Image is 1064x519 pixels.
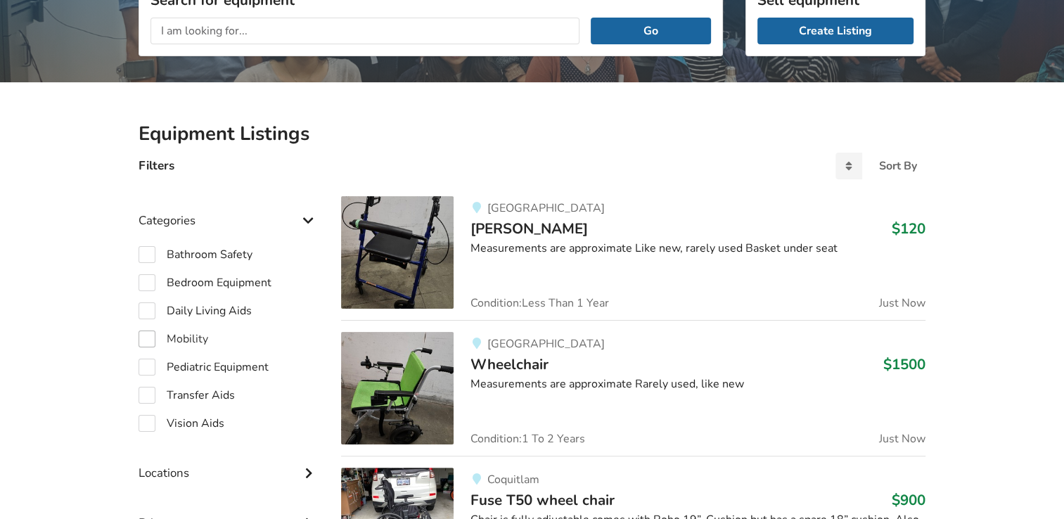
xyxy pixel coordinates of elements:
h2: Equipment Listings [139,122,925,146]
h4: Filters [139,158,174,174]
img: mobility-wheelchair [341,332,454,444]
div: Sort By [879,160,917,172]
div: Locations [139,437,319,487]
h3: $120 [892,219,925,238]
label: Vision Aids [139,415,224,432]
span: Fuse T50 wheel chair [470,490,615,510]
span: Condition: Less Than 1 Year [470,297,609,309]
span: Coquitlam [487,472,539,487]
label: Bedroom Equipment [139,274,271,291]
a: mobility-wheelchair[GEOGRAPHIC_DATA]Wheelchair$1500Measurements are approximate Rarely used, like... [341,320,925,456]
span: [GEOGRAPHIC_DATA] [487,336,604,352]
span: [GEOGRAPHIC_DATA] [487,200,604,216]
a: Create Listing [757,18,914,44]
button: Go [591,18,711,44]
label: Bathroom Safety [139,246,252,263]
label: Daily Living Aids [139,302,252,319]
span: Wheelchair [470,354,549,374]
span: Just Now [879,297,925,309]
label: Pediatric Equipment [139,359,269,376]
img: mobility-walker [341,196,454,309]
div: Measurements are approximate Like new, rarely used Basket under seat [470,241,925,257]
input: I am looking for... [150,18,579,44]
div: Categories [139,185,319,235]
label: Mobility [139,331,208,347]
h3: $1500 [883,355,925,373]
div: Measurements are approximate Rarely used, like new [470,376,925,392]
span: [PERSON_NAME] [470,219,588,238]
span: Just Now [879,433,925,444]
h3: $900 [892,491,925,509]
a: mobility-walker[GEOGRAPHIC_DATA][PERSON_NAME]$120Measurements are approximate Like new, rarely us... [341,196,925,320]
span: Condition: 1 To 2 Years [470,433,585,444]
label: Transfer Aids [139,387,235,404]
